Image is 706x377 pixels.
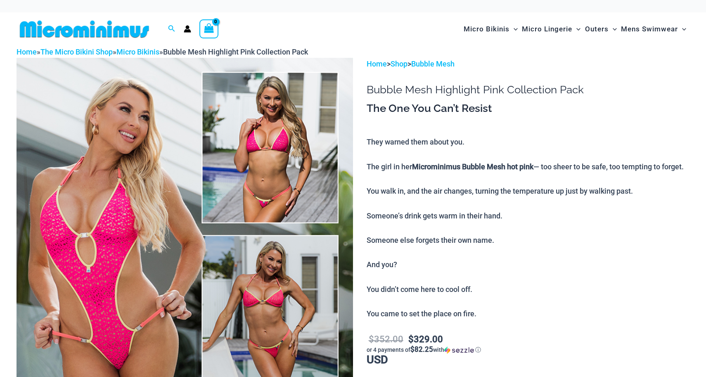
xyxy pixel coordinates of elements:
[40,47,113,56] a: The Micro Bikini Shop
[410,345,433,353] span: $82.25
[572,19,580,40] span: Menu Toggle
[522,19,572,40] span: Micro Lingerie
[585,19,609,40] span: Outers
[367,346,689,354] div: or 4 payments of with
[609,19,617,40] span: Menu Toggle
[509,19,518,40] span: Menu Toggle
[460,15,689,43] nav: Site Navigation
[408,334,443,344] bdi: 329.00
[369,334,403,344] bdi: 352.00
[17,20,152,38] img: MM SHOP LOGO FLAT
[367,83,689,96] h1: Bubble Mesh Highlight Pink Collection Pack
[367,136,689,320] p: They warned them about you. The girl in her — too sheer to be safe, too tempting to forget. You w...
[168,24,175,34] a: Search icon link
[520,17,583,42] a: Micro LingerieMenu ToggleMenu Toggle
[369,334,374,344] span: $
[412,162,533,171] b: Microminimus Bubble Mesh hot pink
[199,19,218,38] a: View Shopping Cart, empty
[464,19,509,40] span: Micro Bikinis
[619,17,688,42] a: Mens SwimwearMenu ToggleMenu Toggle
[411,59,455,68] a: Bubble Mesh
[367,59,387,68] a: Home
[367,346,689,354] div: or 4 payments of$82.25withSezzle Click to learn more about Sezzle
[583,17,619,42] a: OutersMenu ToggleMenu Toggle
[163,47,308,56] span: Bubble Mesh Highlight Pink Collection Pack
[444,346,474,354] img: Sezzle
[678,19,686,40] span: Menu Toggle
[17,47,308,56] span: » » »
[184,25,191,33] a: Account icon link
[17,47,37,56] a: Home
[367,333,689,366] p: USD
[367,58,689,70] p: > >
[116,47,159,56] a: Micro Bikinis
[367,102,689,116] h3: The One You Can’t Resist
[408,334,414,344] span: $
[621,19,678,40] span: Mens Swimwear
[391,59,407,68] a: Shop
[462,17,520,42] a: Micro BikinisMenu ToggleMenu Toggle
